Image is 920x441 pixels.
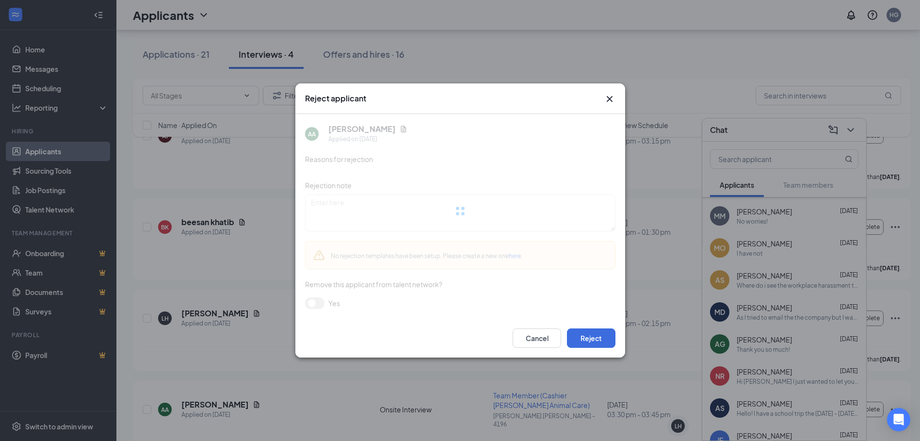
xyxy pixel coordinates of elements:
[604,93,615,105] button: Close
[567,328,615,348] button: Reject
[305,93,366,104] h3: Reject applicant
[604,93,615,105] svg: Cross
[513,328,561,348] button: Cancel
[887,408,910,431] div: Open Intercom Messenger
